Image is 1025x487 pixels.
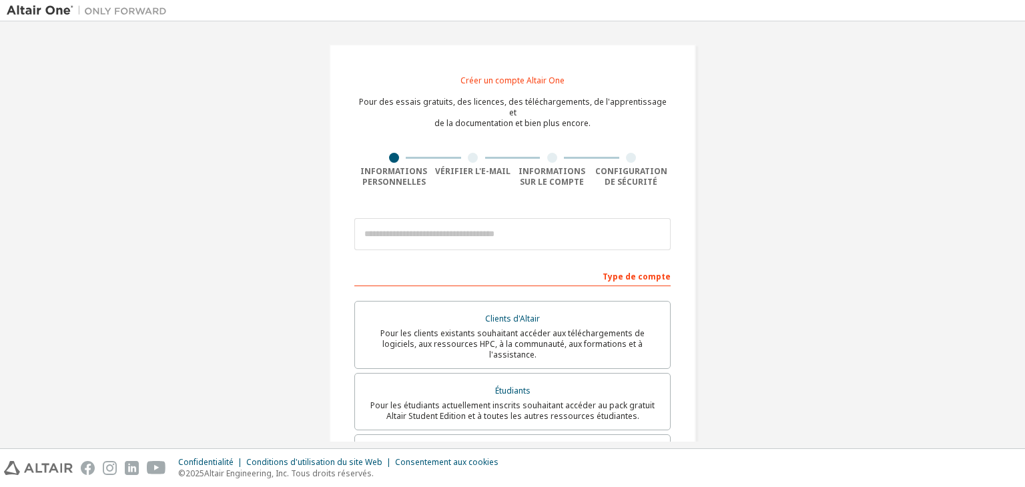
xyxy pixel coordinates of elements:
[603,271,671,282] font: Type de compte
[380,328,645,360] font: Pour les clients existants souhaitant accéder aux téléchargements de logiciels, aux ressources HP...
[4,461,73,475] img: altair_logo.svg
[370,400,655,422] font: Pour les étudiants actuellement inscrits souhaitant accéder au pack gratuit Altair Student Editio...
[485,313,540,324] font: Clients d'Altair
[186,468,204,479] font: 2025
[204,468,374,479] font: Altair Engineering, Inc. Tous droits réservés.
[595,165,667,187] font: Configuration de sécurité
[103,461,117,475] img: instagram.svg
[178,456,234,468] font: Confidentialité
[147,461,166,475] img: youtube.svg
[460,75,565,86] font: Créer un compte Altair One
[435,165,510,177] font: Vérifier l'e-mail
[360,165,427,187] font: Informations personnelles
[246,456,382,468] font: Conditions d'utilisation du site Web
[178,468,186,479] font: ©
[395,456,498,468] font: Consentement aux cookies
[495,385,531,396] font: Étudiants
[434,117,591,129] font: de la documentation et bien plus encore.
[125,461,139,475] img: linkedin.svg
[7,4,174,17] img: Altaïr Un
[519,165,585,187] font: Informations sur le compte
[359,96,667,118] font: Pour des essais gratuits, des licences, des téléchargements, de l'apprentissage et
[81,461,95,475] img: facebook.svg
